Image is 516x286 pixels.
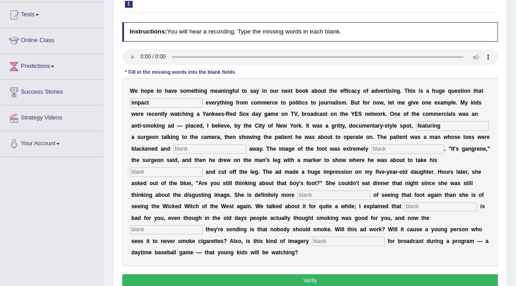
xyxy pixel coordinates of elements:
[135,88,138,94] b: e
[376,100,379,106] b: o
[351,100,355,106] b: B
[183,88,186,94] b: o
[475,88,478,94] b: h
[177,111,179,117] b: t
[465,100,468,106] b: y
[244,88,247,94] b: o
[157,88,158,94] b: t
[354,100,358,106] b: u
[326,111,328,117] b: t
[299,100,301,106] b: t
[340,111,342,117] b: t
[342,111,345,117] b: h
[474,100,475,106] b: i
[270,100,272,106] b: r
[347,88,348,94] b: i
[371,144,444,153] input: blank
[380,111,382,117] b: r
[255,111,258,117] b: a
[299,88,302,94] b: o
[289,100,292,106] b: p
[173,144,246,153] input: blank
[206,100,209,106] b: e
[402,100,405,106] b: e
[217,100,220,106] b: y
[263,88,267,94] b: n
[270,88,273,94] b: o
[392,100,394,106] b: t
[416,121,489,130] input: blank
[330,111,334,117] b: o
[226,100,229,106] b: n
[268,111,271,117] b: a
[234,88,237,94] b: u
[158,111,161,117] b: n
[317,111,320,117] b: c
[428,100,431,106] b: e
[264,111,268,117] b: g
[141,88,144,94] b: h
[437,100,440,106] b: x
[187,111,190,117] b: n
[329,100,332,106] b: n
[179,111,182,117] b: c
[253,88,256,94] b: a
[373,111,377,117] b: w
[0,131,104,154] a: Your Account
[297,191,370,200] input: blank
[0,80,104,102] a: Success Stories
[305,100,308,106] b: s
[460,88,462,94] b: t
[367,88,368,94] b: f
[220,100,222,106] b: t
[250,88,253,94] b: s
[397,88,400,94] b: g
[296,88,299,94] b: b
[389,100,392,106] b: e
[467,88,470,94] b: n
[411,100,412,106] b: i
[238,88,239,94] b: l
[215,88,218,94] b: e
[215,100,217,106] b: r
[357,88,360,94] b: y
[254,100,257,106] b: o
[466,111,469,117] b: s
[147,111,149,117] b: r
[377,88,381,94] b: v
[458,88,461,94] b: s
[186,111,187,117] b: i
[473,88,475,94] b: t
[416,111,420,117] b: e
[218,111,221,117] b: e
[282,88,285,94] b: n
[122,68,238,76] div: * Fill in the missing words into the blank fields
[386,88,387,94] b: t
[413,100,416,106] b: v
[252,111,255,117] b: d
[387,88,389,94] b: i
[130,88,135,94] b: W
[239,111,243,117] b: S
[221,88,224,94] b: n
[343,88,345,94] b: f
[371,111,373,117] b: t
[226,111,230,117] b: R
[294,111,297,117] b: V
[257,100,262,106] b: m
[425,111,429,117] b: o
[456,100,457,106] b: .
[191,111,194,117] b: g
[448,111,451,117] b: a
[368,111,371,117] b: e
[238,100,240,106] b: r
[165,88,168,94] b: h
[311,100,313,106] b: t
[442,88,445,94] b: e
[393,88,397,94] b: n
[358,100,360,106] b: t
[222,100,225,106] b: h
[302,88,306,94] b: o
[130,225,203,234] input: blank
[291,88,292,94] b: t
